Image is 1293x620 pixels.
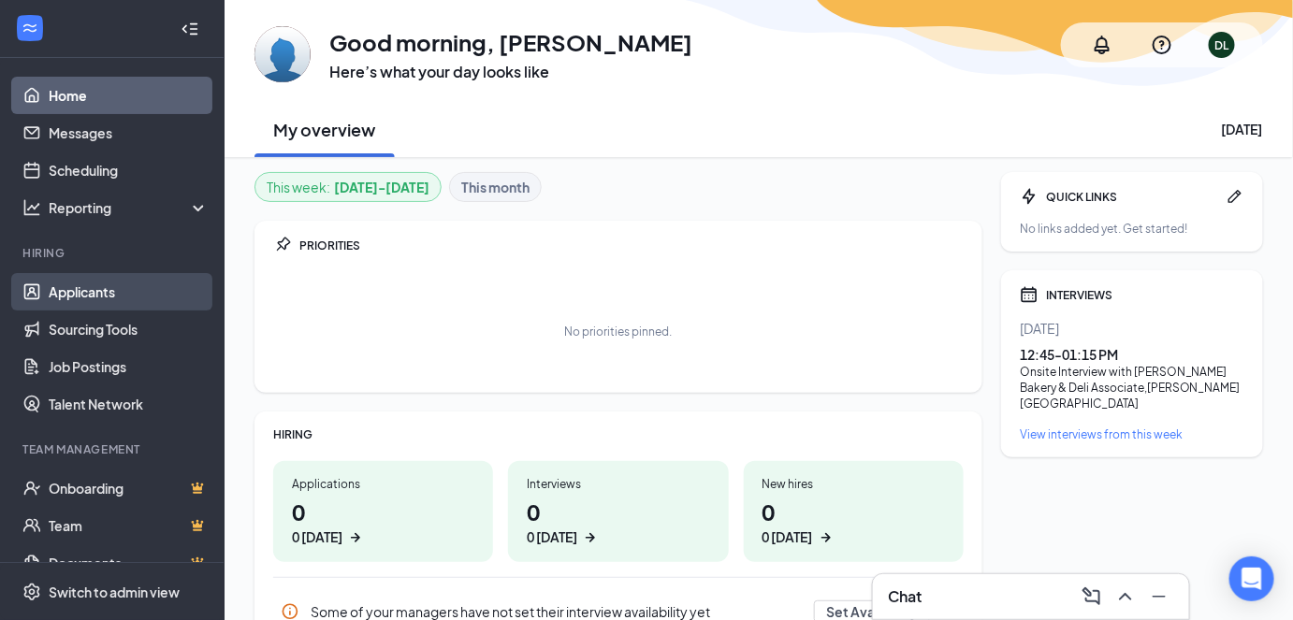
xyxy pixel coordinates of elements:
div: Onsite Interview with [PERSON_NAME] [1020,364,1244,380]
div: INTERVIEWS [1046,287,1244,303]
svg: Bolt [1020,187,1039,206]
div: QUICK LINKS [1046,189,1218,205]
div: 0 [DATE] [763,527,813,547]
div: [DATE] [1222,120,1263,138]
svg: Collapse [181,20,199,38]
svg: ArrowRight [346,528,365,547]
svg: Pen [1226,187,1244,206]
svg: WorkstreamLogo [21,19,39,37]
a: Interviews00 [DATE]ArrowRight [508,461,728,562]
div: Applications [292,476,474,492]
div: 0 [DATE] [527,527,577,547]
h2: My overview [274,118,376,141]
div: HIRING [273,426,964,442]
div: 0 [DATE] [292,527,342,547]
svg: ChevronUp [1114,585,1137,608]
a: Messages [49,114,209,151]
svg: Calendar [1020,285,1039,304]
b: [DATE] - [DATE] [334,177,429,197]
a: Talent Network [49,385,209,423]
h1: Good morning, [PERSON_NAME] [329,26,692,58]
div: Team Management [22,441,205,457]
a: New hires00 [DATE]ArrowRight [744,461,964,562]
svg: ComposeMessage [1081,585,1103,608]
svg: Settings [22,583,41,601]
a: TeamCrown [49,507,209,544]
svg: Analysis [22,198,41,217]
a: Job Postings [49,348,209,385]
div: Reporting [49,198,210,217]
div: Switch to admin view [49,583,180,601]
div: This week : [267,177,429,197]
div: No priorities pinned. [565,324,673,339]
a: View interviews from this week [1020,426,1244,442]
svg: Notifications [1091,34,1113,56]
div: DL [1215,37,1229,53]
div: [DATE] [1020,319,1244,338]
div: Hiring [22,245,205,261]
svg: ArrowRight [581,528,600,547]
a: Applicants [49,273,209,310]
div: New hires [763,476,945,492]
div: PRIORITIES [299,238,964,253]
a: Applications00 [DATE]ArrowRight [273,461,493,562]
div: Bakery & Deli Associate , [PERSON_NAME][GEOGRAPHIC_DATA] [1020,380,1244,411]
a: Scheduling [49,151,209,189]
a: OnboardingCrown [49,469,209,507]
b: This month [461,177,530,197]
button: Minimize [1144,582,1174,612]
button: ChevronUp [1111,582,1140,612]
svg: Pin [273,236,292,254]
svg: Minimize [1148,585,1170,608]
h1: 0 [527,496,709,547]
a: DocumentsCrown [49,544,209,582]
h1: 0 [292,496,474,547]
div: No links added yet. Get started! [1020,221,1244,237]
button: ComposeMessage [1077,582,1107,612]
h3: Here’s what your day looks like [329,62,692,82]
h1: 0 [763,496,945,547]
div: Open Intercom Messenger [1229,556,1274,601]
img: David Levine [254,26,311,82]
svg: QuestionInfo [1151,34,1173,56]
div: Interviews [527,476,709,492]
a: Home [49,77,209,114]
div: 12:45 - 01:15 PM [1020,345,1244,364]
svg: ArrowRight [817,528,835,547]
a: Sourcing Tools [49,310,209,348]
h3: Chat [888,586,922,607]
